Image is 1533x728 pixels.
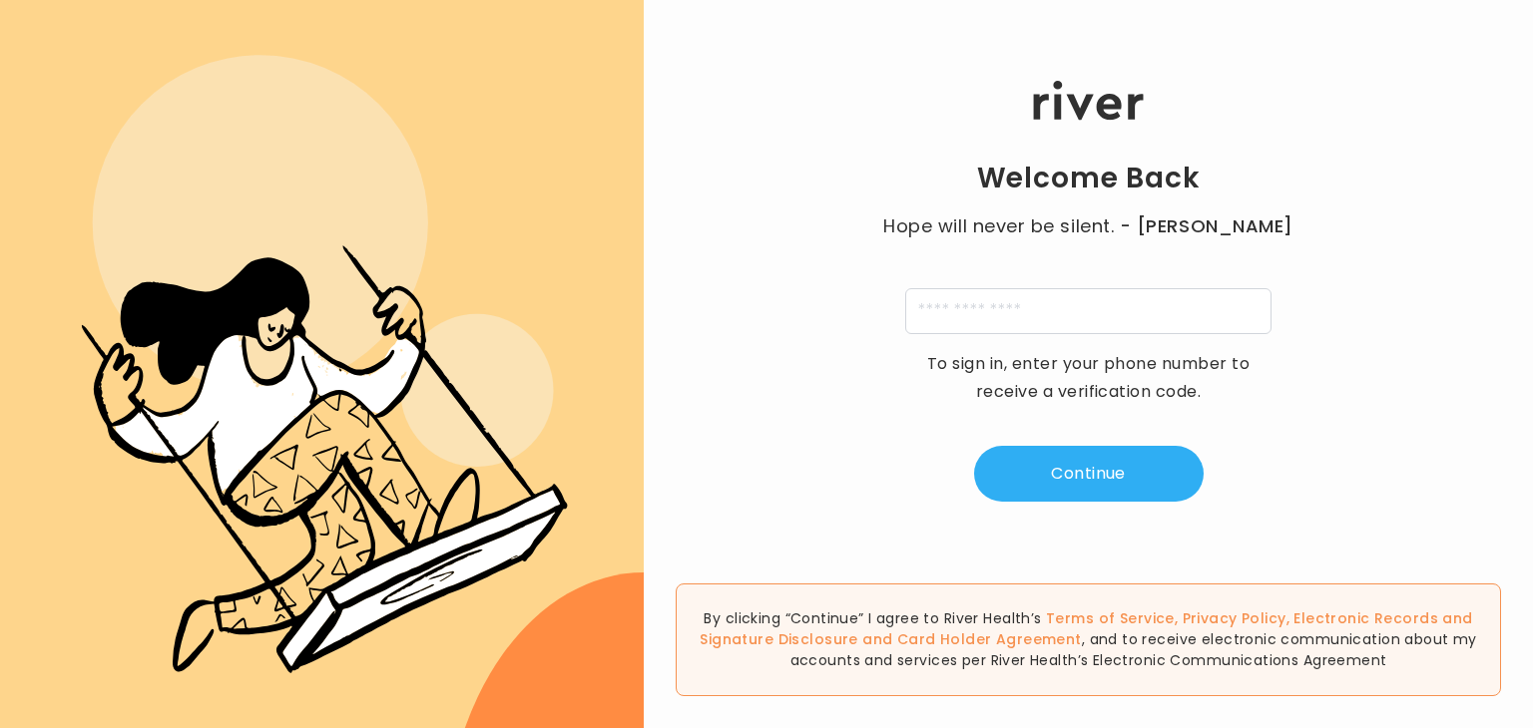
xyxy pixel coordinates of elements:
[1046,608,1175,628] a: Terms of Service
[974,446,1204,502] button: Continue
[864,212,1313,240] p: Hope will never be silent.
[1120,212,1293,240] span: - [PERSON_NAME]
[790,629,1477,670] span: , and to receive electronic communication about my accounts and services per River Health’s Elect...
[700,608,1472,649] a: Electronic Records and Signature Disclosure
[897,629,1082,649] a: Card Holder Agreement
[977,161,1201,196] h1: Welcome Back
[676,583,1501,696] div: By clicking “Continue” I agree to River Health’s
[1183,608,1286,628] a: Privacy Policy
[700,608,1472,649] span: , , and
[914,350,1264,406] p: To sign in, enter your phone number to receive a verification code.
